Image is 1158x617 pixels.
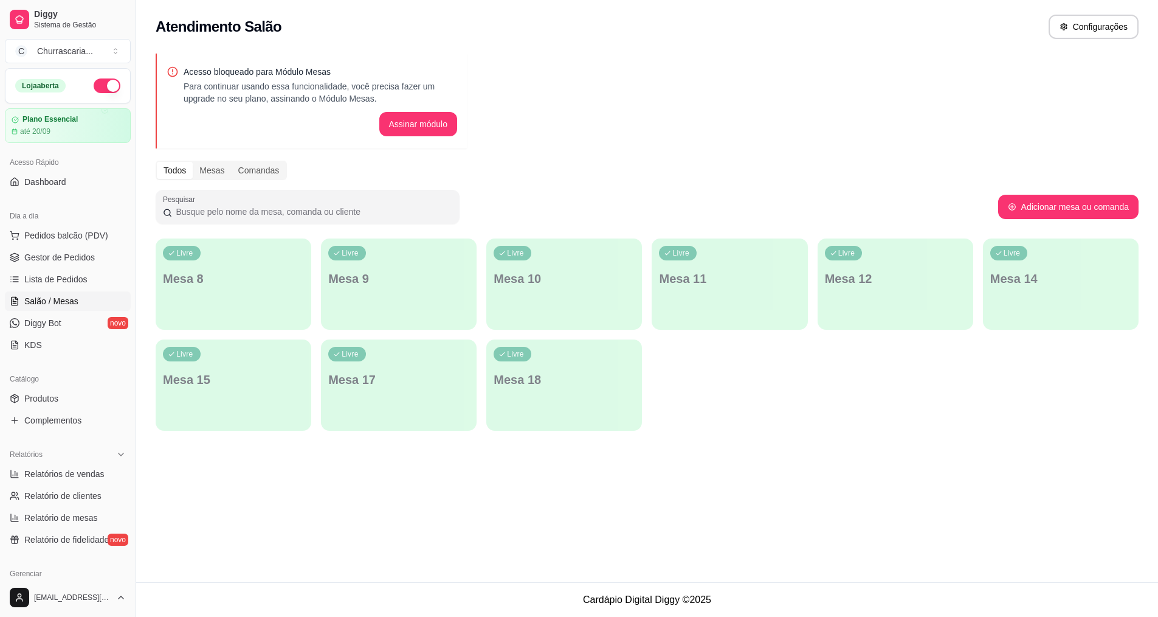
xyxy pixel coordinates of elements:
[379,112,458,136] button: Assinar módulo
[5,291,131,311] a: Salão / Mesas
[5,172,131,192] a: Dashboard
[507,349,524,359] p: Livre
[156,239,311,330] button: LivreMesa 8
[5,389,131,408] a: Produtos
[486,340,642,431] button: LivreMesa 18
[5,411,131,430] a: Complementos
[5,153,131,172] div: Acesso Rápido
[672,248,689,258] p: Livre
[24,534,109,546] span: Relatório de fidelidade
[24,414,81,427] span: Complementos
[24,229,108,242] span: Pedidos balcão (PDV)
[659,270,800,287] p: Mesa 11
[1049,15,1139,39] button: Configurações
[838,248,855,258] p: Livre
[5,313,131,333] a: Diggy Botnovo
[494,270,635,287] p: Mesa 10
[20,127,50,136] article: até 20/09
[163,371,304,388] p: Mesa 15
[5,248,131,267] a: Gestor de Pedidos
[37,45,93,57] div: Churrascaria ...
[24,317,61,329] span: Diggy Bot
[5,270,131,289] a: Lista de Pedidos
[494,371,635,388] p: Mesa 18
[5,464,131,484] a: Relatórios de vendas
[24,273,88,285] span: Lista de Pedidos
[176,248,193,258] p: Livre
[24,339,42,351] span: KDS
[24,392,58,405] span: Produtos
[5,486,131,506] a: Relatório de clientes
[983,239,1139,330] button: LivreMesa 14
[5,108,131,143] a: Plano Essencialaté 20/09
[232,162,286,179] div: Comandas
[5,335,131,355] a: KDS
[652,239,807,330] button: LivreMesa 11
[5,508,131,528] a: Relatório de mesas
[193,162,231,179] div: Mesas
[5,583,131,612] button: [EMAIL_ADDRESS][DOMAIN_NAME]
[5,564,131,584] div: Gerenciar
[5,226,131,245] button: Pedidos balcão (PDV)
[172,206,452,218] input: Pesquisar
[163,194,199,204] label: Pesquisar
[94,78,120,93] button: Alterar Status
[34,593,111,602] span: [EMAIL_ADDRESS][DOMAIN_NAME]
[184,66,457,78] p: Acesso bloqueado para Módulo Mesas
[5,206,131,226] div: Dia a dia
[818,239,973,330] button: LivreMesa 12
[1004,248,1021,258] p: Livre
[24,512,98,524] span: Relatório de mesas
[998,195,1139,219] button: Adicionar mesa ou comanda
[24,468,105,480] span: Relatórios de vendas
[24,490,102,502] span: Relatório de clientes
[990,270,1131,287] p: Mesa 14
[10,450,43,459] span: Relatórios
[328,371,469,388] p: Mesa 17
[22,115,78,124] article: Plano Essencial
[342,248,359,258] p: Livre
[328,270,469,287] p: Mesa 9
[163,270,304,287] p: Mesa 8
[321,239,477,330] button: LivreMesa 9
[5,39,131,63] button: Select a team
[15,79,66,92] div: Loja aberta
[507,248,524,258] p: Livre
[5,530,131,549] a: Relatório de fidelidadenovo
[342,349,359,359] p: Livre
[136,582,1158,617] footer: Cardápio Digital Diggy © 2025
[24,251,95,263] span: Gestor de Pedidos
[176,349,193,359] p: Livre
[825,270,966,287] p: Mesa 12
[184,80,457,105] p: Para continuar usando essa funcionalidade, você precisa fazer um upgrade no seu plano, assinando ...
[157,162,193,179] div: Todos
[24,295,78,307] span: Salão / Mesas
[156,17,281,37] h2: Atendimento Salão
[486,239,642,330] button: LivreMesa 10
[34,9,126,20] span: Diggy
[321,340,477,431] button: LivreMesa 17
[15,45,27,57] span: C
[34,20,126,30] span: Sistema de Gestão
[5,369,131,389] div: Catálogo
[156,340,311,431] button: LivreMesa 15
[24,176,66,188] span: Dashboard
[5,5,131,34] a: DiggySistema de Gestão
